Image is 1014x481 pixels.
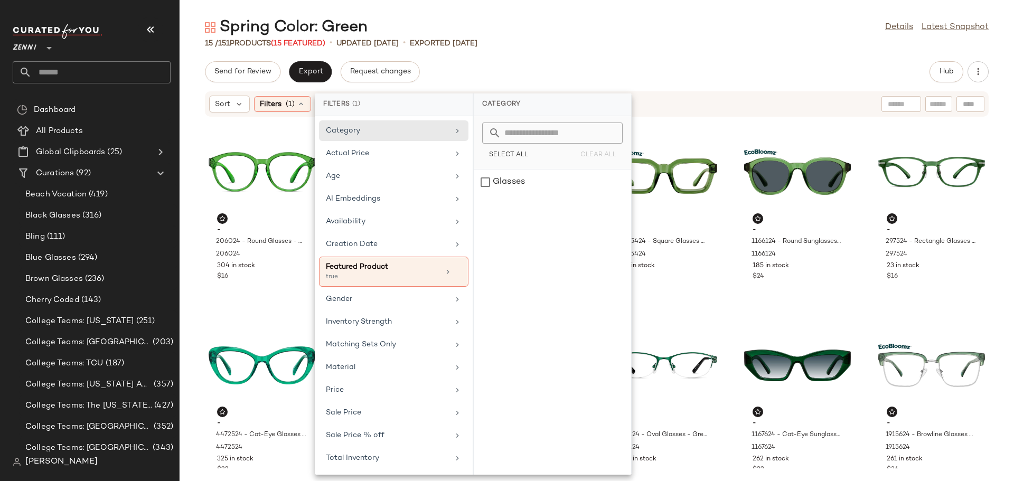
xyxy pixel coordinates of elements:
div: AI Embeddings [326,193,449,204]
span: 2045424 [618,250,646,259]
span: Black Glasses [25,210,80,222]
span: 261 in stock [887,455,923,464]
span: Dashboard [34,104,76,116]
span: (236) [83,273,105,285]
span: College Teams: [US_STATE] A&M [25,379,152,391]
span: (352) [152,421,173,433]
img: svg%3e [205,22,215,33]
span: All Products [36,125,83,137]
span: (25) [105,146,122,158]
span: 1167624 - Cat-Eye Sunglasses - Green - Plastic [752,430,841,440]
span: (419) [87,188,108,201]
div: Age [326,171,449,182]
img: 297524-eyeglasses-front-view.jpg [878,123,985,221]
span: - [217,419,307,428]
span: - [619,225,709,235]
span: College Teams: TCU [25,357,104,370]
span: $16 [217,272,228,281]
span: College Teams: [GEOGRAPHIC_DATA] [25,421,152,433]
div: Sale Price [326,407,449,418]
img: svg%3e [889,215,895,222]
a: Details [885,21,913,34]
span: Filters [260,99,281,110]
button: Export [289,61,332,82]
button: Request changes [341,61,420,82]
span: 297524 [886,250,907,259]
span: 125 in stock [619,261,655,271]
span: Sort [215,99,230,110]
div: Price [326,384,449,395]
span: 2045424 - Square Glasses - Green - bio_based [618,237,708,247]
span: Select All [489,152,528,159]
span: Cherry Coded [25,294,79,306]
span: - [619,419,709,428]
img: svg%3e [755,215,761,222]
span: Curations [36,167,74,180]
span: (203) [151,336,173,348]
span: College Teams: [US_STATE] [25,315,134,327]
span: 297524 - Rectangle Glasses - Green - Plastic [886,237,975,247]
div: Actual Price [326,148,449,159]
div: Spring Color: Green [205,17,368,38]
span: 1166124 - Round Sunglasses - Green - bio_based [752,237,841,247]
span: (343) [151,442,173,454]
span: 4472524 [216,443,242,452]
div: Inventory Strength [326,316,449,327]
span: 530 in stock [619,455,656,464]
button: Send for Review [205,61,280,82]
span: College Teams: [GEOGRAPHIC_DATA] [25,336,151,348]
span: 164124 - Oval Glasses - Green - Stainless Steel [618,430,708,440]
img: 1166124-sunglasses-front-view.jpg [744,123,851,221]
div: Filters [315,93,473,116]
span: $24 [753,272,764,281]
span: - [887,419,977,428]
div: Category [326,125,449,136]
span: Hub [939,68,954,76]
span: College Teams: [GEOGRAPHIC_DATA][US_STATE] [25,442,151,454]
span: 1166124 [752,250,776,259]
span: (143) [79,294,101,306]
div: Total Inventory [326,452,449,464]
span: Global Clipboards [36,146,105,158]
span: - [753,225,842,235]
a: Latest Snapshot [922,21,989,34]
span: - [217,225,307,235]
div: Sale Price % off [326,430,449,441]
span: 206024 [216,250,240,259]
span: 1915624 - Browline Glasses - Green - recycled_metal_bio_base [886,430,975,440]
span: (92) [74,167,91,180]
span: 325 in stock [217,455,253,464]
div: Category [474,93,631,116]
span: (294) [76,252,98,264]
div: Creation Date [326,239,449,250]
span: Bling [25,231,45,243]
img: cfy_white_logo.C9jOOHJF.svg [13,24,102,39]
span: Send for Review [214,68,271,76]
span: (251) [134,315,155,327]
span: (316) [80,210,102,222]
span: $22 [753,465,764,475]
span: 185 in stock [753,261,789,271]
span: $16 [887,272,898,281]
span: Export [298,68,323,76]
img: 4472524-eyeglasses-front-view.jpg [209,316,315,414]
span: 262 in stock [753,455,789,464]
div: Matching Sets Only [326,339,449,350]
span: Beach Vacation [25,188,87,201]
div: Featured Product [326,261,439,272]
span: - [887,225,977,235]
button: Hub [929,61,963,82]
span: 1167624 [752,443,775,452]
div: Material [326,362,449,373]
span: (111) [45,231,65,243]
img: 1167624-sunglasses-front-view.jpg [744,316,851,414]
span: Zenni [13,36,36,55]
span: (187) [104,357,125,370]
p: updated [DATE] [336,38,399,49]
span: 15 / [205,40,218,48]
p: Exported [DATE] [410,38,477,49]
img: svg%3e [13,458,21,466]
span: 23 in stock [887,261,919,271]
span: [PERSON_NAME] [25,456,98,468]
div: Gender [326,294,449,305]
